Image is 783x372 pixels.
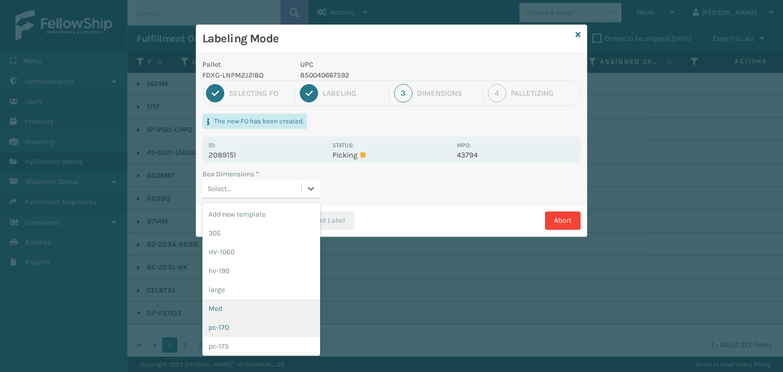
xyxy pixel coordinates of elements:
div: large [202,280,320,299]
div: HV-1060 [202,243,320,261]
div: Med [202,299,320,318]
p: The new FO has been created. [214,117,304,126]
div: Palletizing [511,89,577,98]
div: Labeling [323,89,384,98]
p: 43794 [457,150,575,160]
div: 1 [206,84,224,102]
div: Selecting FO [229,89,290,98]
p: UPC [300,59,451,70]
p: FDXG-LNPM2J2I8O [202,70,288,81]
div: 2 [300,84,318,102]
label: Box Dimensions [202,169,259,179]
div: 305 [202,224,320,243]
div: Dimensions [417,89,478,98]
p: Pallet [202,59,288,70]
button: Print Label [292,211,354,230]
div: Select... [207,183,231,194]
div: 4 [488,84,506,102]
div: pc-170 [202,318,320,337]
p: 2089151 [208,150,326,160]
p: Picking [332,150,450,160]
p: 850040667592 [300,70,451,81]
div: Add new template [202,205,320,224]
label: MPO: [457,142,471,149]
label: Status: [332,142,354,149]
label: Id: [208,142,216,149]
div: hv-190 [202,261,320,280]
button: Abort [545,211,581,230]
h3: Labeling Mode [202,31,571,46]
div: 3 [394,84,412,102]
div: pc-175 [202,337,320,356]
